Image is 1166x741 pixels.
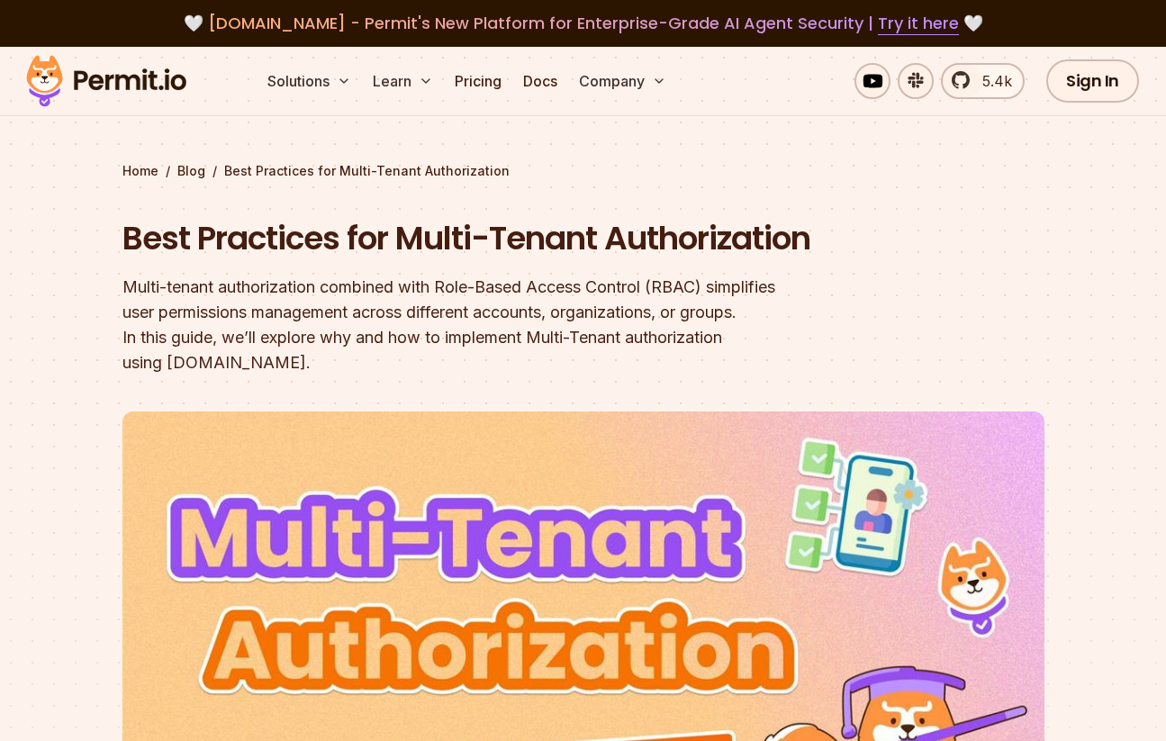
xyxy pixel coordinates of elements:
a: 5.4k [941,63,1025,99]
a: Blog [177,162,205,180]
button: Solutions [260,63,358,99]
h1: Best Practices for Multi-Tenant Authorization [122,216,814,261]
a: Sign In [1046,59,1139,103]
button: Learn [366,63,440,99]
button: Company [572,63,673,99]
a: Home [122,162,158,180]
img: Permit logo [18,50,194,112]
span: 5.4k [972,70,1012,92]
a: Pricing [447,63,509,99]
a: Docs [516,63,565,99]
span: [DOMAIN_NAME] - Permit's New Platform for Enterprise-Grade AI Agent Security | [208,12,959,34]
div: 🤍 🤍 [43,11,1123,36]
a: Try it here [878,12,959,35]
div: Multi-tenant authorization combined with Role-Based Access Control (RBAC) simplifies user permiss... [122,275,814,375]
div: / / [122,162,1044,180]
